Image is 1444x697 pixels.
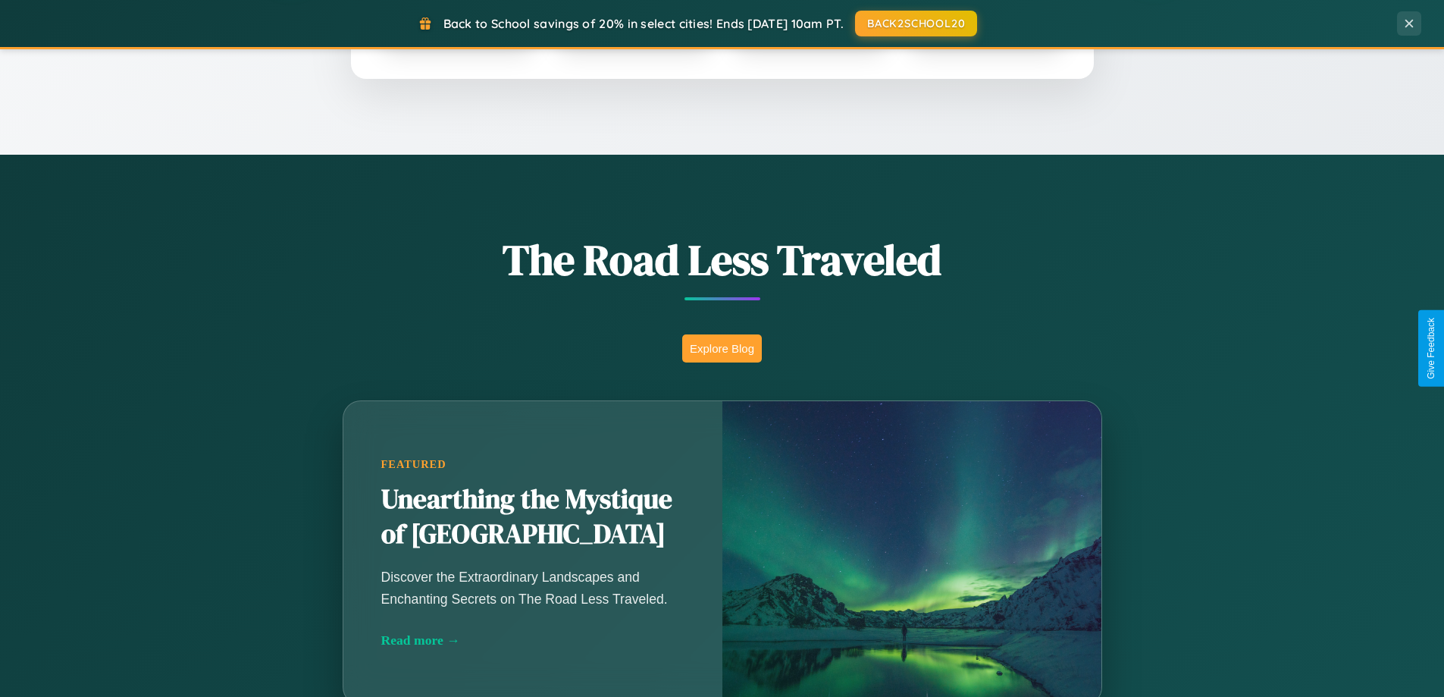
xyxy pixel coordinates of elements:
[443,16,844,31] span: Back to School savings of 20% in select cities! Ends [DATE] 10am PT.
[855,11,977,36] button: BACK2SCHOOL20
[268,231,1177,289] h1: The Road Less Traveled
[682,334,762,363] button: Explore Blog
[1426,318,1436,379] div: Give Feedback
[381,633,684,648] div: Read more →
[381,458,684,471] div: Featured
[381,482,684,552] h2: Unearthing the Mystique of [GEOGRAPHIC_DATA]
[381,567,684,609] p: Discover the Extraordinary Landscapes and Enchanting Secrets on The Road Less Traveled.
